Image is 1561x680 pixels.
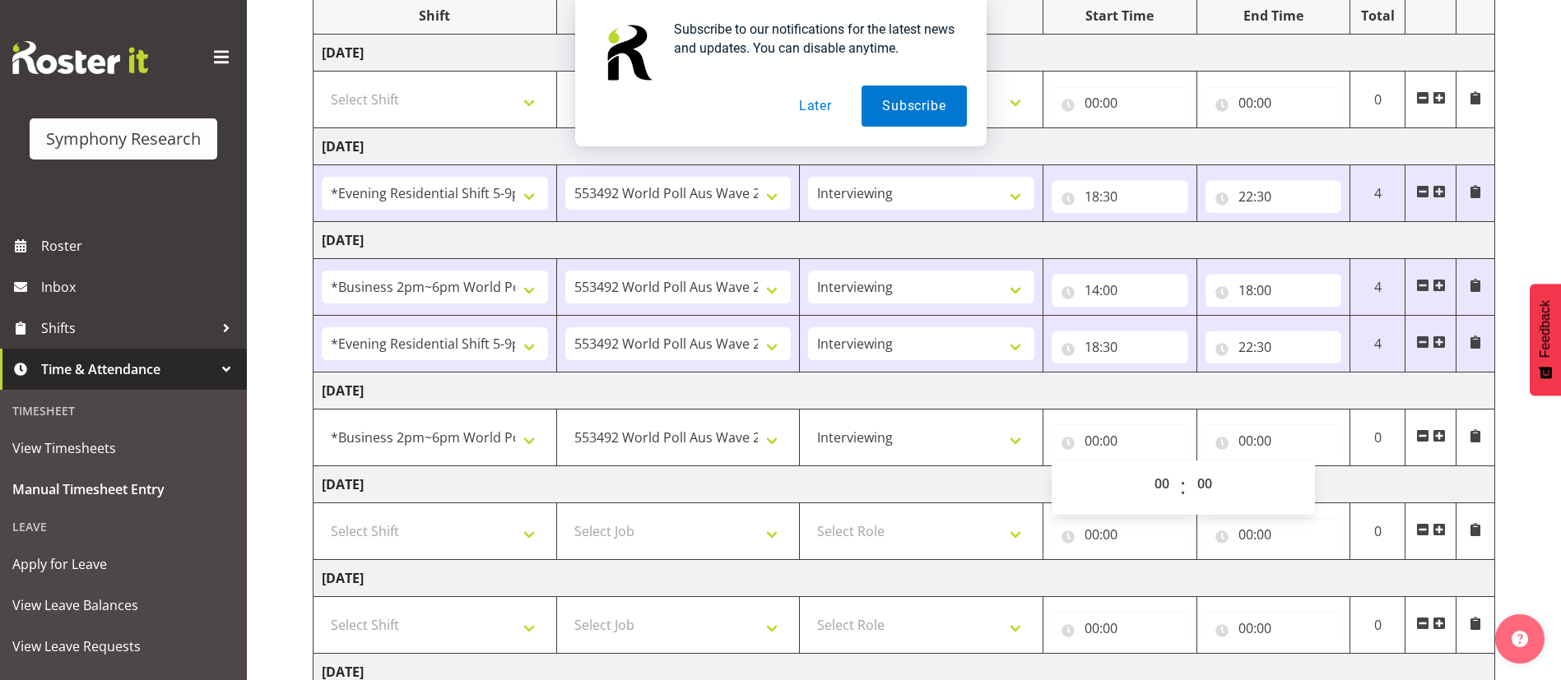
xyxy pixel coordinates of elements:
input: Click to select... [1052,612,1188,645]
input: Click to select... [1052,331,1188,363]
span: View Timesheets [12,436,235,460]
td: 4 [1350,259,1405,316]
div: Leave [4,510,243,544]
td: 0 [1350,503,1405,560]
div: Timesheet [4,394,243,428]
td: [DATE] [314,128,1495,165]
input: Click to select... [1052,274,1188,307]
button: Later [778,86,853,127]
input: Click to select... [1206,274,1342,307]
td: [DATE] [314,560,1495,597]
input: Click to select... [1206,518,1342,551]
span: Roster [41,234,239,258]
img: notification icon [595,20,661,86]
td: 0 [1350,597,1405,654]
button: Subscribe [862,86,966,127]
input: Click to select... [1206,612,1342,645]
button: Feedback - Show survey [1530,284,1561,396]
input: Click to select... [1052,518,1188,551]
input: Click to select... [1052,424,1188,457]
a: Apply for Leave [4,544,243,585]
td: [DATE] [314,222,1495,259]
td: [DATE] [314,466,1495,503]
td: 4 [1350,165,1405,222]
span: View Leave Requests [12,634,235,659]
span: Shifts [41,316,214,340]
span: View Leave Balances [12,593,235,618]
img: help-xxl-2.png [1512,631,1528,647]
a: Manual Timesheet Entry [4,469,243,510]
a: View Leave Requests [4,626,243,667]
input: Click to select... [1206,424,1342,457]
input: Click to select... [1206,180,1342,213]
a: View Timesheets [4,428,243,469]
span: Manual Timesheet Entry [12,477,235,502]
td: 0 [1350,409,1405,466]
span: : [1180,467,1186,508]
span: Feedback [1538,300,1553,358]
input: Click to select... [1052,180,1188,213]
div: Subscribe to our notifications for the latest news and updates. You can disable anytime. [661,20,967,58]
span: Apply for Leave [12,552,235,576]
span: Time & Attendance [41,357,214,382]
input: Click to select... [1206,331,1342,363]
a: View Leave Balances [4,585,243,626]
td: 4 [1350,316,1405,372]
span: Inbox [41,275,239,299]
td: [DATE] [314,372,1495,409]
